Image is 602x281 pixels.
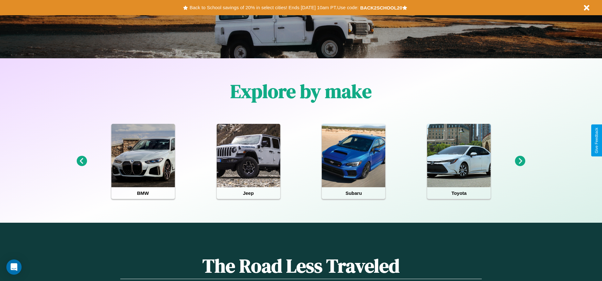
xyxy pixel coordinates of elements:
[322,187,385,199] h4: Subaru
[111,187,175,199] h4: BMW
[360,5,402,10] b: BACK2SCHOOL20
[188,3,360,12] button: Back to School savings of 20% in select cities! Ends [DATE] 10am PT.Use code:
[427,187,491,199] h4: Toyota
[120,253,481,279] h1: The Road Less Traveled
[6,259,22,275] div: Open Intercom Messenger
[230,78,372,104] h1: Explore by make
[217,187,280,199] h4: Jeep
[594,128,599,153] div: Give Feedback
